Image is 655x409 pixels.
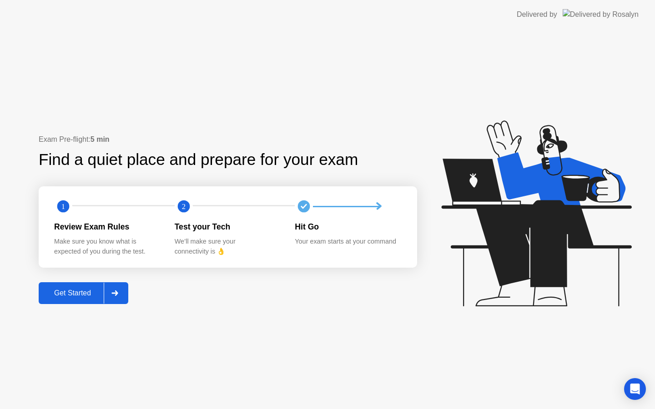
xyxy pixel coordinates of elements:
[563,9,639,20] img: Delivered by Rosalyn
[39,148,359,172] div: Find a quiet place and prepare for your exam
[175,237,281,256] div: We’ll make sure your connectivity is 👌
[517,9,557,20] div: Delivered by
[39,134,417,145] div: Exam Pre-flight:
[175,221,281,233] div: Test your Tech
[624,378,646,400] div: Open Intercom Messenger
[39,282,128,304] button: Get Started
[295,237,401,247] div: Your exam starts at your command
[182,202,186,211] text: 2
[91,135,110,143] b: 5 min
[54,237,160,256] div: Make sure you know what is expected of you during the test.
[61,202,65,211] text: 1
[54,221,160,233] div: Review Exam Rules
[41,289,104,297] div: Get Started
[295,221,401,233] div: Hit Go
